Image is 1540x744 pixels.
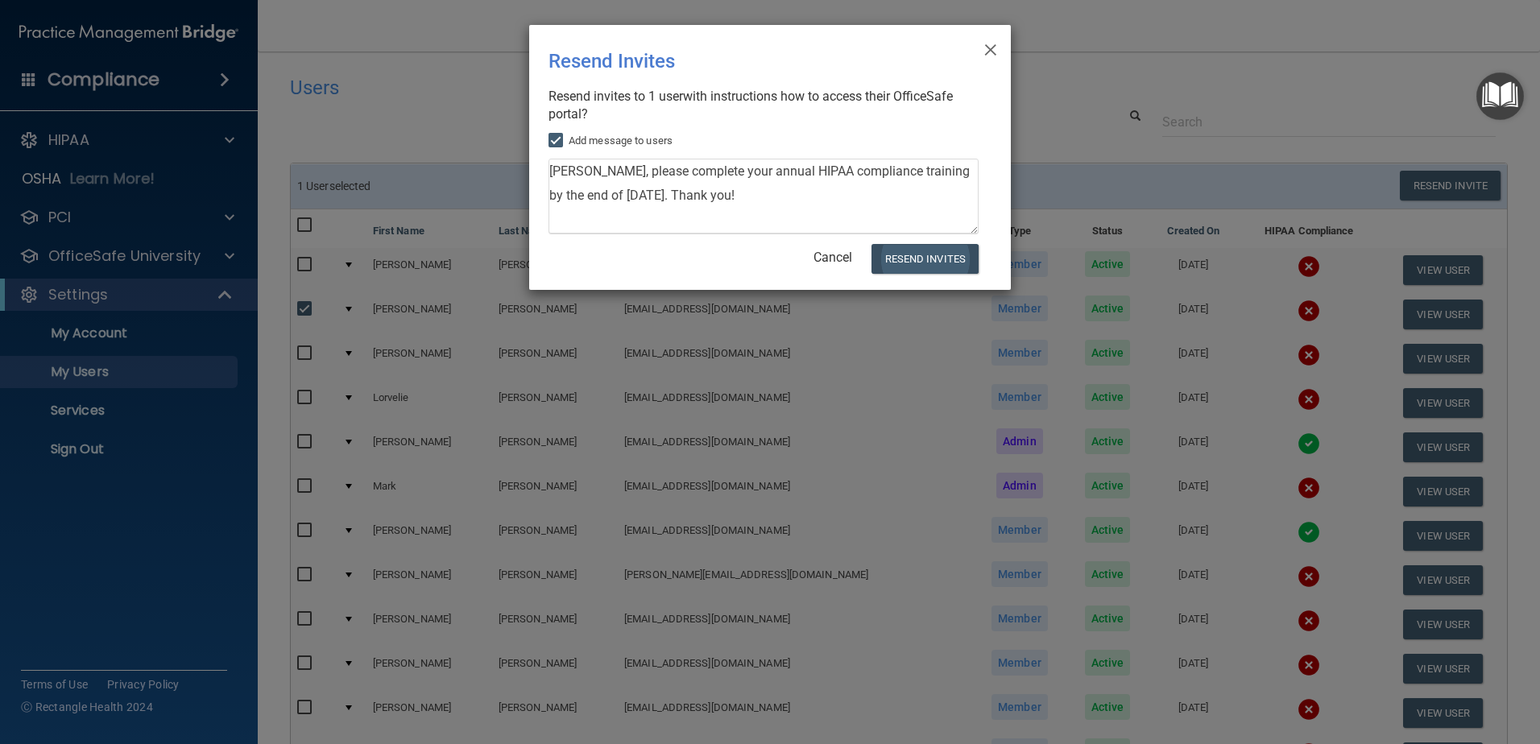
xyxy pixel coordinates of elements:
div: Resend Invites [549,38,925,85]
label: Add message to users [549,131,673,151]
button: Open Resource Center [1476,72,1524,120]
input: Add message to users [549,134,567,147]
div: Resend invites to 1 user with instructions how to access their OfficeSafe portal? [549,88,979,123]
iframe: Drift Widget Chat Controller [1261,630,1521,694]
a: Cancel [813,250,852,265]
span: × [983,31,998,64]
button: Resend Invites [871,244,979,274]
